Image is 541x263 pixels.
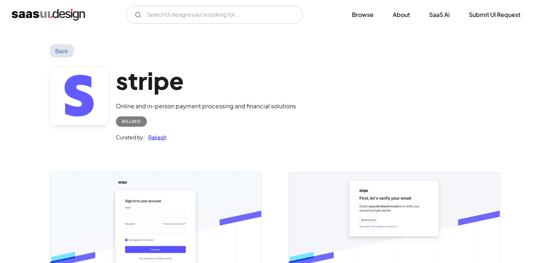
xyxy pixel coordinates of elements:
[460,7,529,23] a: Submit UI Request
[116,66,296,95] h1: stripe
[126,6,303,24] form: Email Form
[343,7,382,23] a: Browse
[122,117,141,126] div: Billing
[126,6,303,24] input: Search UI designs you're looking for...
[116,133,145,141] div: Curated by:
[384,7,419,23] a: About
[50,44,74,57] a: Back
[116,102,296,111] div: Online and in-person payment processing and financial solutions
[12,9,85,21] a: home
[420,7,459,23] a: SaaS Ai
[145,133,166,141] a: Rakesh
